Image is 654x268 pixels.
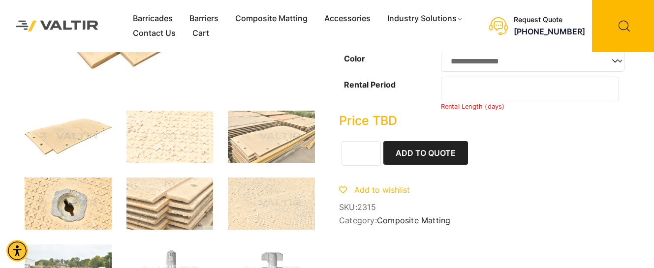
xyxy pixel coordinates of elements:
[514,16,585,24] div: Request Quote
[126,111,214,163] img: A textured surface with a pattern of raised crosses, some areas appear worn or dirty.
[377,215,450,225] a: Composite Matting
[316,11,379,26] a: Accessories
[228,178,315,230] img: A sandy surface with the text "MEGADECK® HD by Signature" partially visible, surrounded by small ...
[339,185,410,195] a: Add to wishlist
[184,26,218,41] a: Cart
[441,103,505,110] small: Rental Length (days)
[339,216,629,225] span: Category:
[441,77,619,101] input: Number
[383,141,468,165] button: Add to Quote
[342,141,381,166] input: Product quantity
[7,12,107,40] img: Valtir Rentals
[354,185,410,195] span: Add to wishlist
[339,203,629,212] span: SKU:
[6,240,28,262] div: Accessibility Menu
[379,11,472,26] a: Industry Solutions
[125,26,184,41] a: Contact Us
[228,111,315,163] img: MegaDeck_3.jpg
[181,11,227,26] a: Barriers
[339,74,440,113] th: Rental Period
[344,54,365,63] label: Color
[357,202,376,212] span: 2315
[25,178,112,230] img: A close-up of a circular metal fixture with a keyhole, surrounded by a textured surface featuring...
[125,11,181,26] a: Barricades
[25,111,112,163] img: MegaDeck_3Q.jpg
[227,11,316,26] a: Composite Matting
[339,113,397,128] bdi: Price TBD
[126,178,214,230] img: Stacked construction mats with textured surfaces, showing wear and dirt, arranged in a neat pile.
[514,27,585,36] a: call (888) 496-3625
